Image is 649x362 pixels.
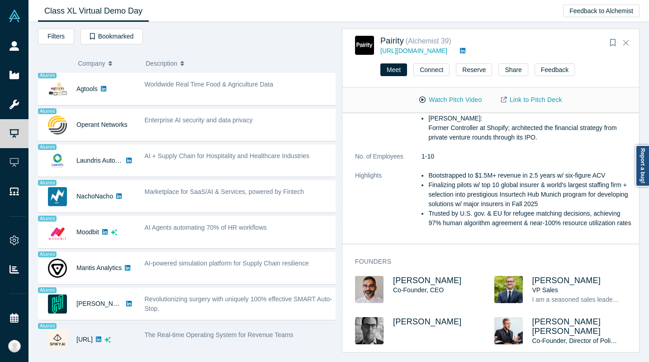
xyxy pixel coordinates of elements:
img: Operant Networks's Logo [48,116,67,135]
span: Alumni [38,180,57,186]
img: Craig Damian Smith's Profile Image [494,317,523,344]
img: Pairity's Logo [355,36,374,55]
img: Mike Gagnon's Profile Image [355,317,384,344]
span: Alumni [38,216,57,222]
img: Radboud Reijn's Profile Image [494,276,523,303]
a: Operant Networks [76,121,128,128]
button: Bookmark [606,37,619,49]
img: Alchemist Vault Logo [8,10,21,22]
span: Marketplace for SaaS/AI & Services, powered by Fintech [145,188,304,195]
a: [PERSON_NAME] [532,276,601,285]
a: [PERSON_NAME] [PERSON_NAME] [532,317,601,336]
img: Agtools's Logo [48,80,67,99]
h3: Founders [355,257,621,266]
a: Pairity [380,36,404,45]
a: Class XL Virtual Demo Day [38,0,149,22]
button: Bookmarked [81,29,143,44]
span: Enterprise AI security and data privacy [145,116,253,124]
img: Gotam Bhardwaj's Profile Image [355,276,384,303]
button: Company [78,54,137,73]
span: AI + Supply Chain for Hospitality and Healthcare Industries [145,152,310,159]
li: Finalizing pilots w/ top 10 global insurer & world's largest staffing firm + selection into prest... [428,180,633,209]
span: Worldwide Real Time Food & Agriculture Data [145,81,274,88]
img: NachoNacho's Logo [48,187,67,206]
a: [PERSON_NAME] Surgical [76,300,153,307]
img: Spiky.ai's Logo [48,330,67,349]
button: Filters [38,29,74,44]
span: Alumni [38,72,57,78]
a: Moodbit [76,228,99,236]
a: Link to Pitch Deck [492,92,572,108]
a: [PERSON_NAME] [393,317,462,326]
li: Bootstrapped to $1.5M+ revenue in 2.5 years w/ six-figure ACV [428,171,633,180]
img: Moodbit's Logo [48,223,67,242]
img: Katinka Harsányi's Account [8,340,21,352]
span: VP Sales [532,286,558,294]
span: Description [146,54,177,73]
button: Feedback to Alchemist [563,5,640,17]
a: [URL][DOMAIN_NAME] [380,47,447,54]
dd: 1-10 [422,152,633,161]
small: ( Alchemist 39 ) [406,37,451,45]
svg: dsa ai sparkles [104,337,111,343]
a: [URL] [76,336,93,343]
span: Alumni [38,251,57,257]
span: Revolutionizing surgery with uniquely 100% effective SMART Auto-Stop. [145,295,332,312]
span: Alumni [38,287,57,293]
a: Report a bug! [635,145,649,187]
span: Alumni [38,108,57,114]
span: AI-powered simulation platform for Supply Chain resilience [145,260,309,267]
button: Share [498,63,528,76]
a: Agtools [76,85,98,92]
img: Laundris Autonomous Inventory Management's Logo [48,151,67,170]
button: Description [146,54,329,73]
button: Close [619,36,633,50]
span: Alumni [38,323,57,329]
li: [PERSON_NAME]: Former Controller at Shopify; architected the financial strategy from private vent... [428,114,633,142]
span: AI Agents automating 70% of HR workflows [145,224,267,231]
span: Company [78,54,105,73]
button: Meet [380,63,407,76]
span: The Real-time Operating System for Revenue Teams [145,331,294,338]
svg: dsa ai sparkles [111,229,117,236]
button: Connect [413,63,450,76]
button: Watch Pitch Video [410,92,491,108]
a: [PERSON_NAME] [393,276,462,285]
button: Reserve [456,63,492,76]
a: NachoNacho [76,193,113,200]
img: Mantis Analytics's Logo [48,259,67,278]
li: Trusted by U.S. gov. & EU for refugee matching decisions, achieving 97% human algorithm agreement... [428,209,633,228]
dt: Highlights [355,171,422,237]
a: Laundris Autonomous Inventory Management [76,157,204,164]
dt: No. of Employees [355,152,422,171]
img: Hubly Surgical's Logo [48,294,67,314]
button: Feedback [535,63,575,76]
a: Mantis Analytics [76,264,122,271]
span: Co-Founder, CEO [393,286,444,294]
span: Alumni [38,144,57,150]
